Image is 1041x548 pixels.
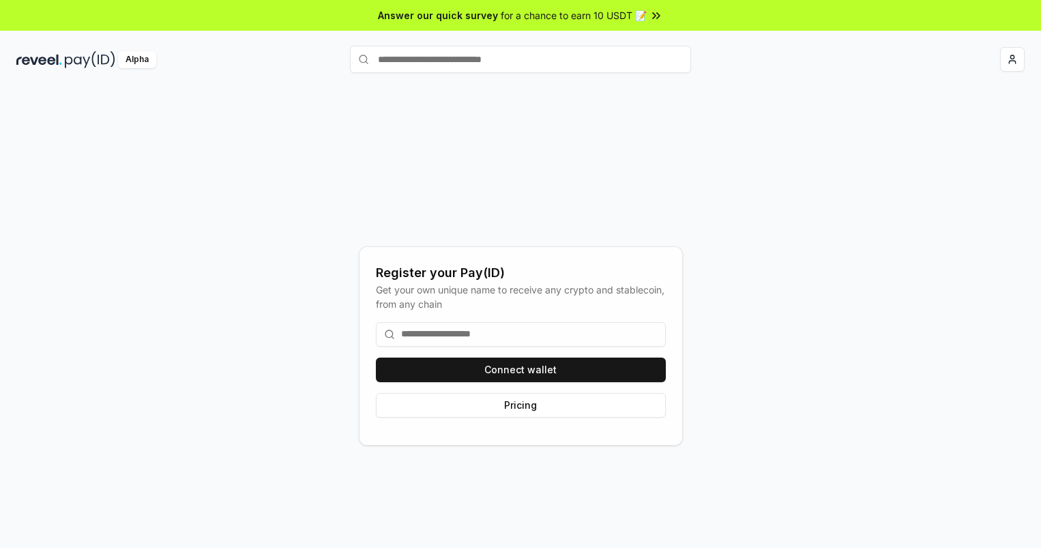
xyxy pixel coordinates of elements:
span: Answer our quick survey [378,8,498,23]
div: Register your Pay(ID) [376,263,666,283]
img: reveel_dark [16,51,62,68]
button: Connect wallet [376,358,666,382]
button: Pricing [376,393,666,418]
div: Alpha [118,51,156,68]
div: Get your own unique name to receive any crypto and stablecoin, from any chain [376,283,666,311]
img: pay_id [65,51,115,68]
span: for a chance to earn 10 USDT 📝 [501,8,647,23]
